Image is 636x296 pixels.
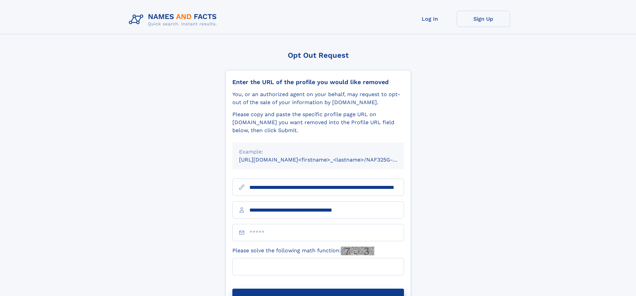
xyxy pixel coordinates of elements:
a: Sign Up [457,11,510,27]
div: Example: [239,148,397,156]
div: Enter the URL of the profile you would like removed [232,78,404,86]
div: Opt Out Request [225,51,411,59]
div: Please copy and paste the specific profile page URL on [DOMAIN_NAME] you want removed into the Pr... [232,110,404,134]
label: Please solve the following math function: [232,247,374,255]
a: Log In [403,11,457,27]
small: [URL][DOMAIN_NAME]<firstname>_<lastname>/NAF325G-xxxxxxxx [239,157,417,163]
div: You, or an authorized agent on your behalf, may request to opt-out of the sale of your informatio... [232,90,404,106]
img: Logo Names and Facts [126,11,222,29]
